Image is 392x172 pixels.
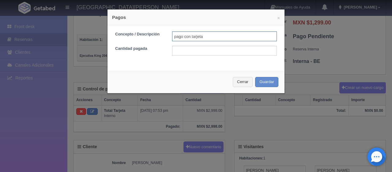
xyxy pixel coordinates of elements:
label: Concepto / Descripción [111,31,168,37]
button: × [277,16,280,20]
button: Cerrar [233,77,253,87]
h4: Pagos [112,14,280,20]
label: Cantidad pagada [111,46,168,52]
button: Guardar [255,77,278,87]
